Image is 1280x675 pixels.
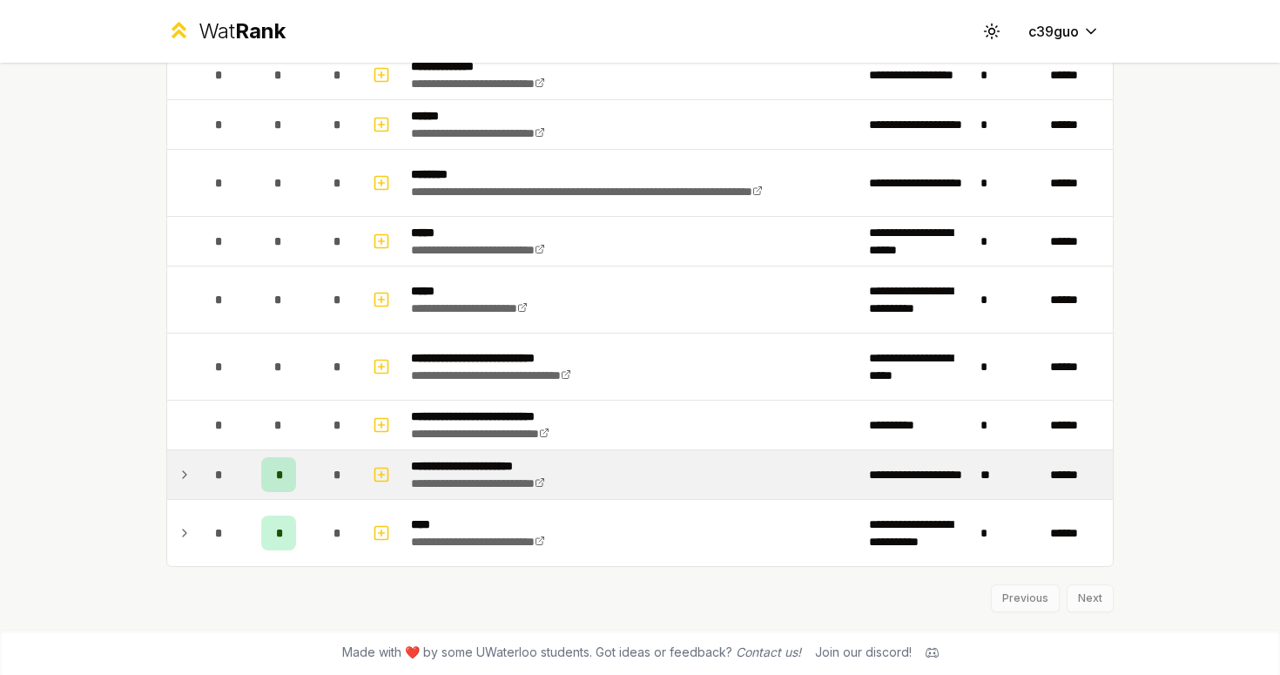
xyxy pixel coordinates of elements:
a: WatRank [166,17,286,45]
span: Rank [235,18,286,44]
a: Contact us! [736,645,801,659]
div: Join our discord! [815,644,912,661]
span: Made with ❤️ by some UWaterloo students. Got ideas or feedback? [342,644,801,661]
span: c39guo [1028,21,1079,42]
div: Wat [199,17,286,45]
button: c39guo [1014,16,1114,47]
